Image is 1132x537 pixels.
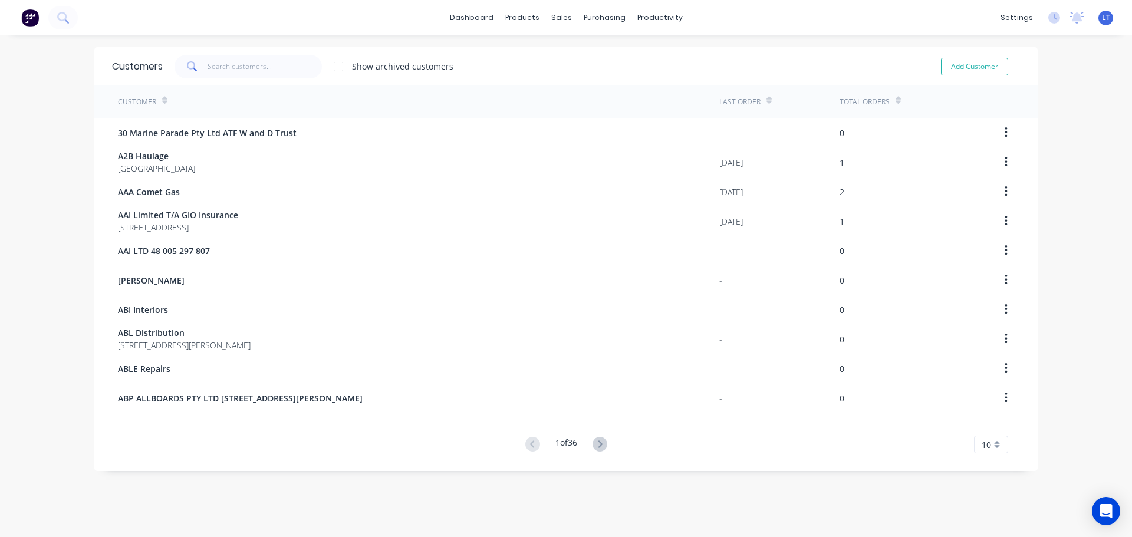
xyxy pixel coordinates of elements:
[208,55,323,78] input: Search customers...
[840,127,844,139] div: 0
[444,9,499,27] a: dashboard
[719,274,722,286] div: -
[840,333,844,345] div: 0
[840,274,844,286] div: 0
[118,209,238,221] span: AAI Limited T/A GIO Insurance
[118,245,210,257] span: AAI LTD 48 005 297 807
[840,186,844,198] div: 2
[578,9,631,27] div: purchasing
[118,186,180,198] span: AAA Comet Gas
[840,245,844,257] div: 0
[941,58,1008,75] button: Add Customer
[719,304,722,316] div: -
[118,304,168,316] span: ABI Interiors
[840,304,844,316] div: 0
[118,150,195,162] span: A2B Haulage
[840,156,844,169] div: 1
[352,60,453,73] div: Show archived customers
[499,9,545,27] div: products
[1092,497,1120,525] div: Open Intercom Messenger
[840,363,844,375] div: 0
[631,9,689,27] div: productivity
[118,339,251,351] span: [STREET_ADDRESS][PERSON_NAME]
[719,215,743,228] div: [DATE]
[982,439,991,451] span: 10
[555,436,577,453] div: 1 of 36
[545,9,578,27] div: sales
[118,363,170,375] span: ABLE Repairs
[118,162,195,174] span: [GEOGRAPHIC_DATA]
[719,97,761,107] div: Last Order
[719,156,743,169] div: [DATE]
[118,221,238,233] span: [STREET_ADDRESS]
[719,333,722,345] div: -
[118,392,363,404] span: ABP ALLBOARDS PTY LTD [STREET_ADDRESS][PERSON_NAME]
[719,186,743,198] div: [DATE]
[840,97,890,107] div: Total Orders
[719,392,722,404] div: -
[112,60,163,74] div: Customers
[719,245,722,257] div: -
[840,215,844,228] div: 1
[719,127,722,139] div: -
[840,392,844,404] div: 0
[995,9,1039,27] div: settings
[118,327,251,339] span: ABL Distribution
[118,97,156,107] div: Customer
[1102,12,1110,23] span: LT
[21,9,39,27] img: Factory
[118,274,185,286] span: [PERSON_NAME]
[719,363,722,375] div: -
[118,127,297,139] span: 30 Marine Parade Pty Ltd ATF W and D Trust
